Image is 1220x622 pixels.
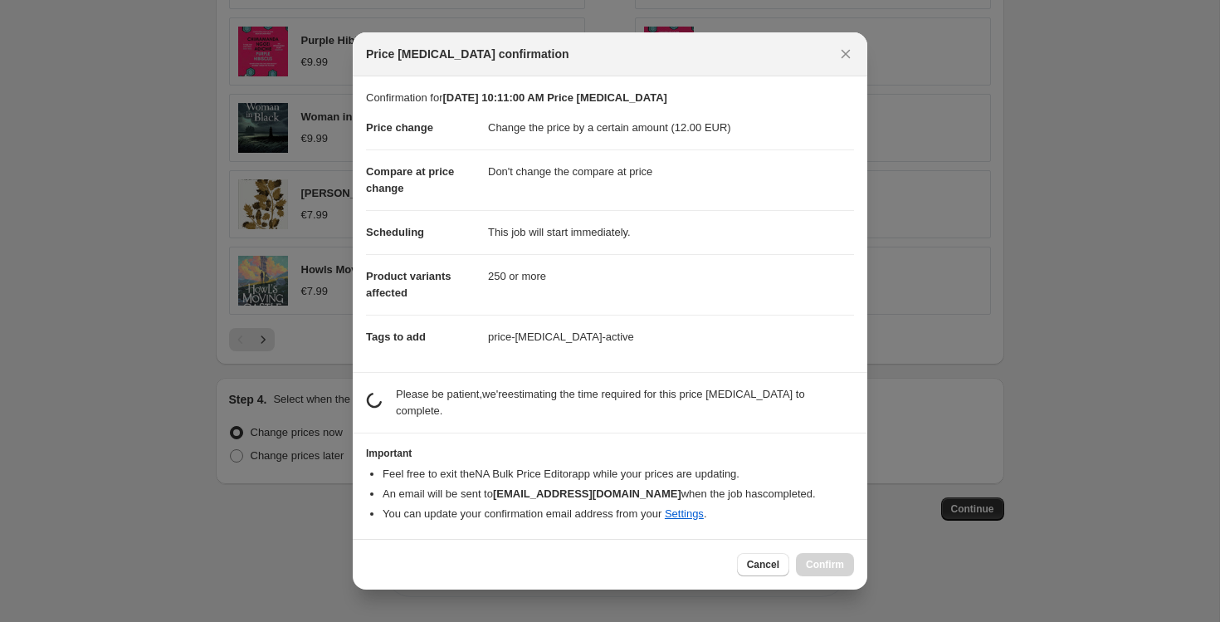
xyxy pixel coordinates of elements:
[396,386,854,419] p: Please be patient, we're estimating the time required for this price [MEDICAL_DATA] to complete.
[366,121,433,134] span: Price change
[488,149,854,193] dd: Don't change the compare at price
[383,486,854,502] li: An email will be sent to when the job has completed .
[834,42,857,66] button: Close
[488,210,854,254] dd: This job will start immediately.
[366,331,426,343] span: Tags to add
[366,46,569,62] span: Price [MEDICAL_DATA] confirmation
[488,106,854,149] dd: Change the price by a certain amount (12.00 EUR)
[366,226,424,238] span: Scheduling
[383,506,854,522] li: You can update your confirmation email address from your .
[747,558,779,571] span: Cancel
[366,270,451,299] span: Product variants affected
[488,254,854,298] dd: 250 or more
[493,487,681,500] b: [EMAIL_ADDRESS][DOMAIN_NAME]
[442,91,666,104] b: [DATE] 10:11:00 AM Price [MEDICAL_DATA]
[366,165,454,194] span: Compare at price change
[366,447,854,460] h3: Important
[488,315,854,359] dd: price-[MEDICAL_DATA]-active
[737,553,789,576] button: Cancel
[383,466,854,482] li: Feel free to exit the NA Bulk Price Editor app while your prices are updating.
[665,507,704,520] a: Settings
[366,90,854,106] p: Confirmation for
